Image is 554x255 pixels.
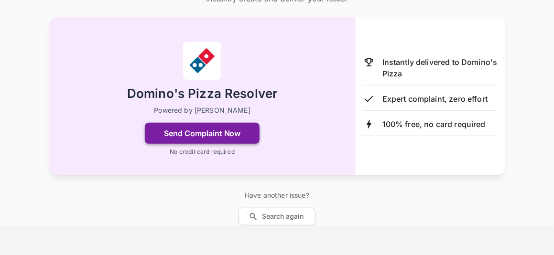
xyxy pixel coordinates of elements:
h2: Domino's Pizza Resolver [127,85,277,102]
p: Expert complaint, zero effort [382,93,488,105]
p: Instantly delivered to Domino's Pizza [382,56,498,79]
p: No credit card required [170,148,234,156]
img: Domino's Pizza [183,42,221,80]
p: Have another issue? [239,191,315,200]
p: Powered by [PERSON_NAME] [154,106,250,115]
button: Send Complaint Now [145,123,260,144]
p: 100% free, no card required [382,118,486,130]
button: Search again [239,208,315,225]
